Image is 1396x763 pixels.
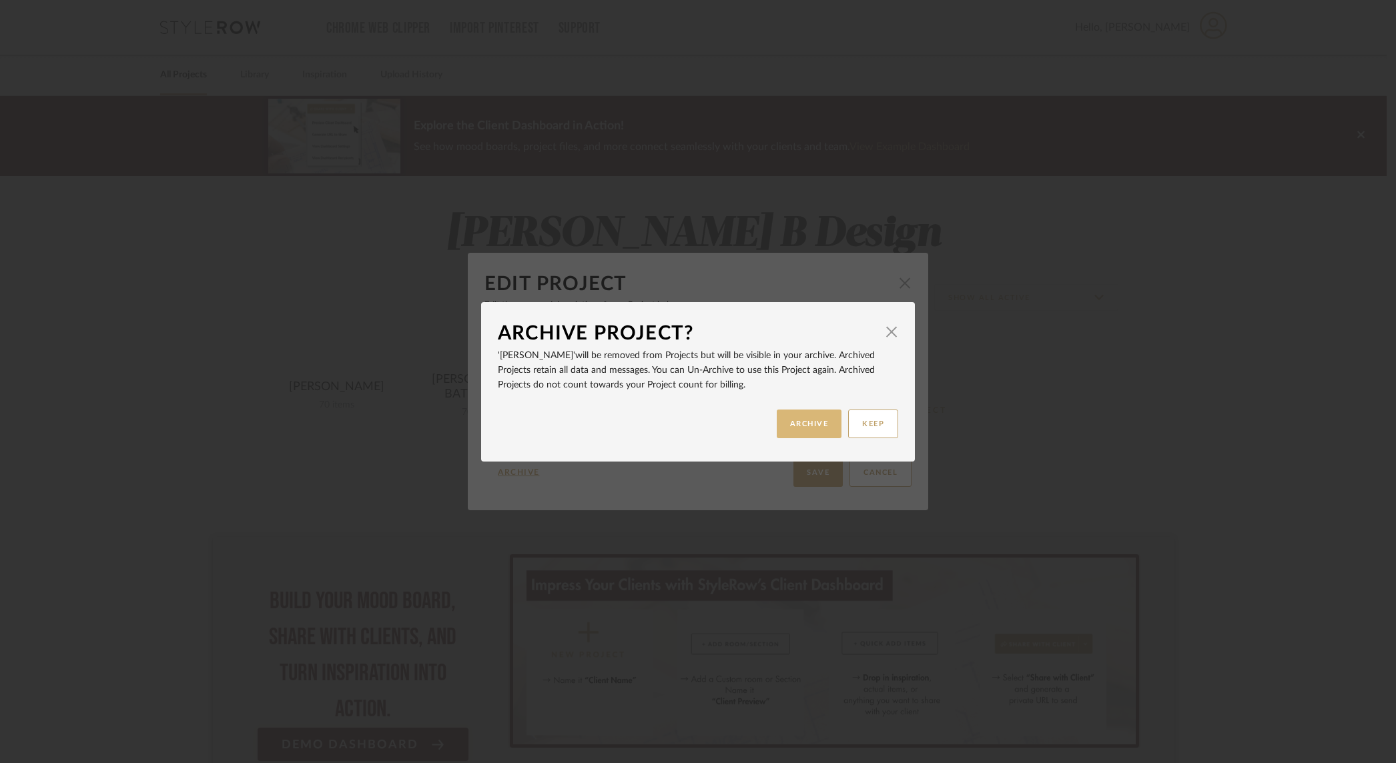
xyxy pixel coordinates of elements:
button: Close [878,319,905,345]
button: ARCHIVE [777,410,842,438]
span: '[PERSON_NAME]' [498,351,575,360]
div: Archive Project? [498,319,878,348]
dialog-header: Archive Project? [498,319,898,348]
button: KEEP [848,410,898,438]
p: will be removed from Projects but will be visible in your archive. Archived Projects retain all d... [498,348,898,392]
